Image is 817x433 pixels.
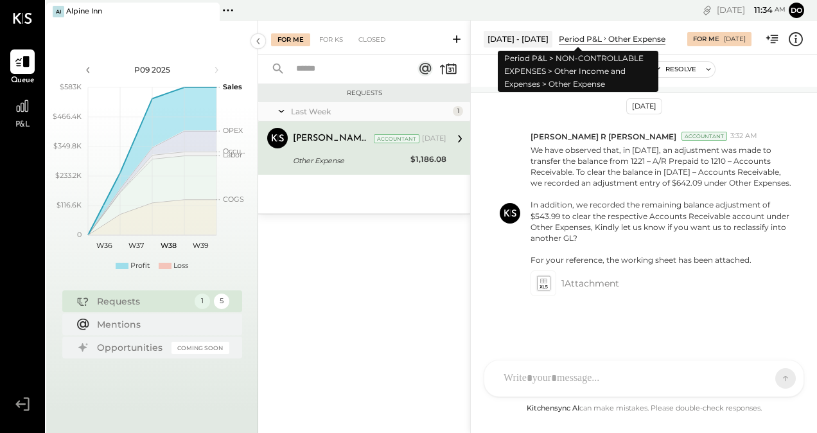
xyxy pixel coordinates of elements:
[96,241,112,250] text: W36
[60,82,82,91] text: $583K
[1,94,44,131] a: P&L
[97,318,223,331] div: Mentions
[531,145,793,266] p: We have observed that, in [DATE], an adjustment was made to transfer the balance from 1221 – A/R ...
[775,5,786,14] span: am
[561,270,619,296] span: 1 Attachment
[789,3,804,18] button: do
[223,150,242,159] text: Labor
[453,106,463,116] div: 1
[626,98,662,114] div: [DATE]
[293,132,371,145] div: [PERSON_NAME] R [PERSON_NAME]
[724,35,746,44] div: [DATE]
[701,3,714,17] div: copy link
[681,132,727,141] div: Accountant
[97,341,165,354] div: Opportunities
[410,153,446,166] div: $1,186.08
[130,261,150,271] div: Profit
[128,241,144,250] text: W37
[271,33,310,46] div: For Me
[647,62,701,77] button: Resolve
[160,241,176,250] text: W38
[484,31,552,47] div: [DATE] - [DATE]
[11,75,35,87] span: Queue
[422,134,446,144] div: [DATE]
[223,146,245,155] text: Occu...
[265,89,464,98] div: Requests
[223,126,243,135] text: OPEX
[730,131,757,141] span: 3:32 AM
[293,154,407,167] div: Other Expense
[192,241,208,250] text: W39
[747,4,773,16] span: 11 : 34
[57,200,82,209] text: $116.6K
[498,51,658,92] div: Period P&L > NON-CONTROLLABLE EXPENSES > Other Income and Expenses > Other Expense
[352,33,392,46] div: Closed
[1,49,44,87] a: Queue
[55,171,82,180] text: $233.2K
[97,295,188,308] div: Requests
[53,141,82,150] text: $349.8K
[53,112,82,121] text: $466.4K
[313,33,349,46] div: For KS
[15,119,30,131] span: P&L
[53,6,64,17] div: AI
[717,4,786,16] div: [DATE]
[171,342,229,354] div: Coming Soon
[66,6,102,17] div: Alpine Inn
[223,195,244,204] text: COGS
[559,33,602,44] div: Period P&L
[77,230,82,239] text: 0
[608,33,665,44] div: Other Expense
[374,134,419,143] div: Accountant
[531,131,676,142] span: [PERSON_NAME] R [PERSON_NAME]
[291,106,450,117] div: Last Week
[223,82,242,91] text: Sales
[173,261,188,271] div: Loss
[98,64,207,75] div: P09 2025
[693,35,719,44] div: For Me
[195,294,210,309] div: 1
[214,294,229,309] div: 5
